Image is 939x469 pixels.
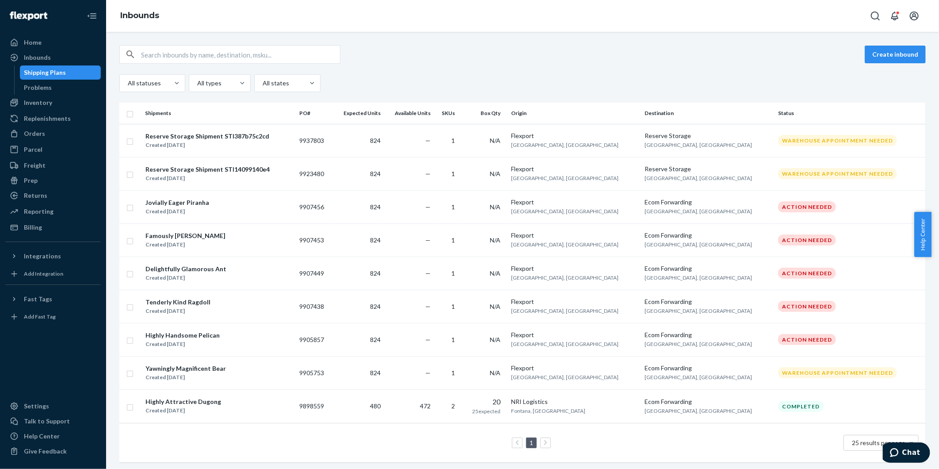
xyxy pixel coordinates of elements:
span: — [425,137,431,144]
span: 824 [370,236,381,244]
div: Created [DATE] [145,141,269,150]
div: Created [DATE] [145,273,226,282]
div: NRI Logistics [511,397,637,406]
div: Reserve Storage Shipment STI387b75c2cd [145,132,269,141]
div: Action Needed [778,268,836,279]
div: Ecom Forwarding [645,231,771,240]
span: [GEOGRAPHIC_DATA], [GEOGRAPHIC_DATA] [511,208,618,215]
div: Settings [24,402,49,411]
div: Ecom Forwarding [645,364,771,373]
iframe: Opens a widget where you can chat to one of our agents [883,442,930,465]
div: Problems [24,83,52,92]
a: Replenishments [5,111,101,126]
span: 1 [451,369,455,377]
div: Ecom Forwarding [645,331,771,339]
button: Open notifications [886,7,904,25]
button: Create inbound [865,46,926,63]
span: [GEOGRAPHIC_DATA], [GEOGRAPHIC_DATA] [511,308,618,314]
span: — [425,269,431,277]
button: Help Center [914,212,931,257]
span: [GEOGRAPHIC_DATA], [GEOGRAPHIC_DATA] [511,241,618,248]
span: 1 [451,137,455,144]
span: [GEOGRAPHIC_DATA], [GEOGRAPHIC_DATA] [645,374,752,381]
td: 9905753 [296,356,333,389]
div: Ecom Forwarding [645,264,771,273]
div: Highly Handsome Pelican [145,331,220,340]
a: Orders [5,127,101,141]
div: Orders [24,129,45,138]
span: [GEOGRAPHIC_DATA], [GEOGRAPHIC_DATA] [645,341,752,347]
input: All types [196,79,197,88]
span: [GEOGRAPHIC_DATA], [GEOGRAPHIC_DATA] [645,407,752,414]
span: [GEOGRAPHIC_DATA], [GEOGRAPHIC_DATA] [645,274,752,281]
div: Reporting [24,207,53,216]
span: 824 [370,269,381,277]
a: Parcel [5,142,101,157]
span: 1 [451,303,455,310]
a: Add Fast Tag [5,310,101,324]
input: All statuses [127,79,128,88]
a: Inventory [5,96,101,110]
span: 824 [370,170,381,177]
a: Freight [5,158,101,173]
div: Created [DATE] [145,174,270,183]
div: Action Needed [778,201,836,212]
div: Returns [24,191,47,200]
span: — [425,203,431,211]
span: 1 [451,336,455,343]
span: Fontana, [GEOGRAPHIC_DATA] [511,407,585,414]
th: Available Units [384,103,434,124]
span: 472 [420,402,431,410]
a: Shipping Plans [20,65,101,80]
a: Help Center [5,429,101,443]
div: Famously [PERSON_NAME] [145,231,225,240]
a: Inbounds [5,50,101,65]
span: [GEOGRAPHIC_DATA], [GEOGRAPHIC_DATA] [511,142,618,148]
span: [GEOGRAPHIC_DATA], [GEOGRAPHIC_DATA] [645,208,752,215]
td: 9905857 [296,323,333,356]
div: Add Fast Tag [24,313,56,320]
a: Home [5,35,101,50]
td: 9907456 [296,190,333,223]
button: Fast Tags [5,292,101,306]
div: Reserve Storage [645,131,771,140]
span: [GEOGRAPHIC_DATA], [GEOGRAPHIC_DATA] [511,374,618,381]
span: — [425,236,431,244]
span: 824 [370,137,381,144]
span: 25 expected [472,408,500,415]
span: 824 [370,369,381,377]
div: Created [DATE] [145,207,209,216]
div: 20 [466,397,500,407]
div: Action Needed [778,334,836,345]
span: [GEOGRAPHIC_DATA], [GEOGRAPHIC_DATA] [511,274,618,281]
span: [GEOGRAPHIC_DATA], [GEOGRAPHIC_DATA] [511,175,618,181]
span: [GEOGRAPHIC_DATA], [GEOGRAPHIC_DATA] [645,308,752,314]
div: Replenishments [24,114,71,123]
th: Expected Units [333,103,385,124]
a: Problems [20,81,101,95]
span: 1 [451,236,455,244]
div: Delightfully Glamorous Ant [145,265,226,273]
span: N/A [490,369,500,377]
th: Origin [508,103,641,124]
div: Home [24,38,42,47]
span: 824 [370,303,381,310]
td: 9937803 [296,124,333,157]
span: 1 [451,269,455,277]
button: Talk to Support [5,414,101,428]
div: Flexport [511,364,637,373]
th: Status [775,103,926,124]
span: — [425,170,431,177]
div: Warehouse Appointment Needed [778,135,897,146]
input: Search inbounds by name, destination, msku... [141,46,340,63]
th: Box Qty [462,103,508,124]
a: Settings [5,399,101,413]
span: 1 [451,170,455,177]
span: — [425,369,431,377]
span: N/A [490,170,500,177]
a: Returns [5,188,101,203]
div: Action Needed [778,301,836,312]
td: 9907453 [296,223,333,257]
